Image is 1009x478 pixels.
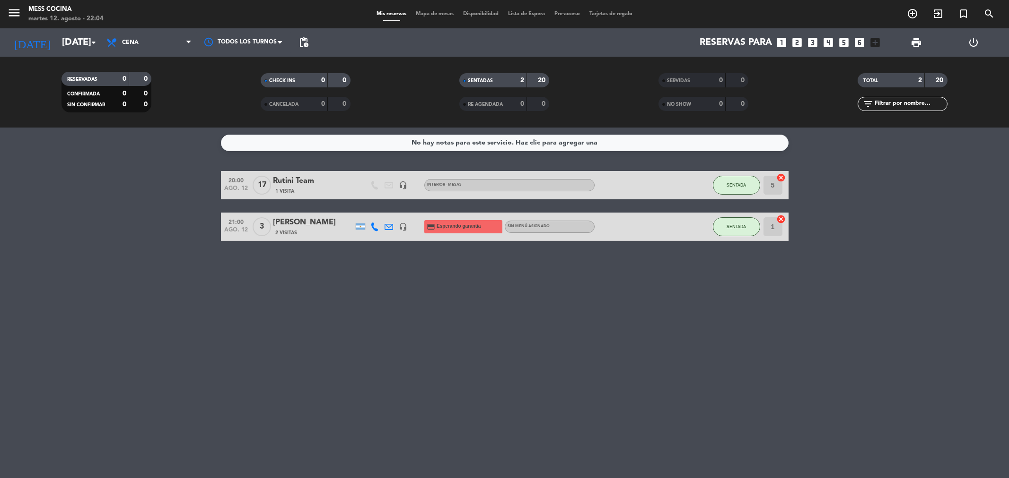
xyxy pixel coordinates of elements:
span: SENTADA [727,224,746,229]
i: headset_mic [399,181,407,189]
i: filter_list [862,98,874,110]
i: looks_6 [853,36,866,49]
i: add_box [869,36,881,49]
strong: 20 [936,77,945,84]
button: SENTADA [713,176,760,195]
strong: 0 [520,101,524,107]
span: CONFIRMADA [67,92,100,96]
strong: 0 [741,101,746,107]
span: SENTADAS [468,78,493,83]
strong: 0 [741,77,746,84]
div: martes 12. agosto - 22:04 [28,14,104,24]
i: arrow_drop_down [88,37,99,48]
i: looks_two [791,36,803,49]
span: Mapa de mesas [411,11,458,17]
i: cancel [776,173,786,182]
i: looks_5 [838,36,850,49]
strong: 0 [144,101,149,108]
i: search [983,8,995,19]
strong: 0 [123,76,126,82]
span: print [911,37,922,48]
strong: 0 [542,101,547,107]
span: ago. 12 [224,227,248,238]
i: turned_in_not [958,8,969,19]
strong: 0 [144,90,149,97]
strong: 0 [719,101,723,107]
i: cancel [776,214,786,224]
strong: 2 [918,77,922,84]
span: 17 [253,176,271,195]
span: SIN CONFIRMAR [67,102,105,107]
span: RESERVADAS [67,77,97,82]
strong: 0 [321,77,325,84]
strong: 0 [719,77,723,84]
span: RE AGENDADA [468,102,503,107]
div: No hay notas para este servicio. Haz clic para agregar una [412,137,597,148]
span: ago. 12 [224,185,248,196]
span: INTERIOR - MESAS [427,183,462,187]
i: looks_3 [807,36,819,49]
button: menu [7,6,21,23]
span: Lista de Espera [503,11,550,17]
i: add_circle_outline [907,8,918,19]
span: Pre-acceso [550,11,585,17]
span: 3 [253,217,271,236]
div: Mess Cocina [28,5,104,14]
div: LOG OUT [945,28,1002,57]
i: [DATE] [7,32,57,53]
strong: 20 [538,77,547,84]
span: 2 Visitas [275,229,297,237]
span: NO SHOW [667,102,691,107]
span: Reservas para [700,37,772,48]
i: credit_card [427,222,435,231]
span: 20:00 [224,174,248,185]
span: SERVIDAS [667,78,690,83]
span: Cena [122,39,139,46]
strong: 0 [342,77,348,84]
strong: 0 [123,101,126,108]
strong: 0 [123,90,126,97]
strong: 0 [144,76,149,82]
div: [PERSON_NAME] [273,216,353,229]
span: CANCELADA [269,102,298,107]
div: Rutini Team [273,175,353,187]
span: Tarjetas de regalo [585,11,637,17]
span: 1 Visita [275,188,294,195]
strong: 0 [342,101,348,107]
span: Esperando garantía [437,222,481,230]
span: Disponibilidad [458,11,503,17]
span: Mis reservas [372,11,411,17]
span: SENTADA [727,182,746,188]
strong: 0 [321,101,325,107]
i: power_settings_new [968,37,979,48]
i: menu [7,6,21,20]
span: CHECK INS [269,78,295,83]
input: Filtrar por nombre... [874,99,947,109]
span: TOTAL [863,78,878,83]
i: looks_4 [822,36,834,49]
button: SENTADA [713,217,760,236]
span: 21:00 [224,216,248,227]
span: pending_actions [298,37,309,48]
i: headset_mic [399,222,407,231]
span: Sin menú asignado [508,224,550,228]
i: looks_one [775,36,788,49]
i: exit_to_app [932,8,944,19]
strong: 2 [520,77,524,84]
